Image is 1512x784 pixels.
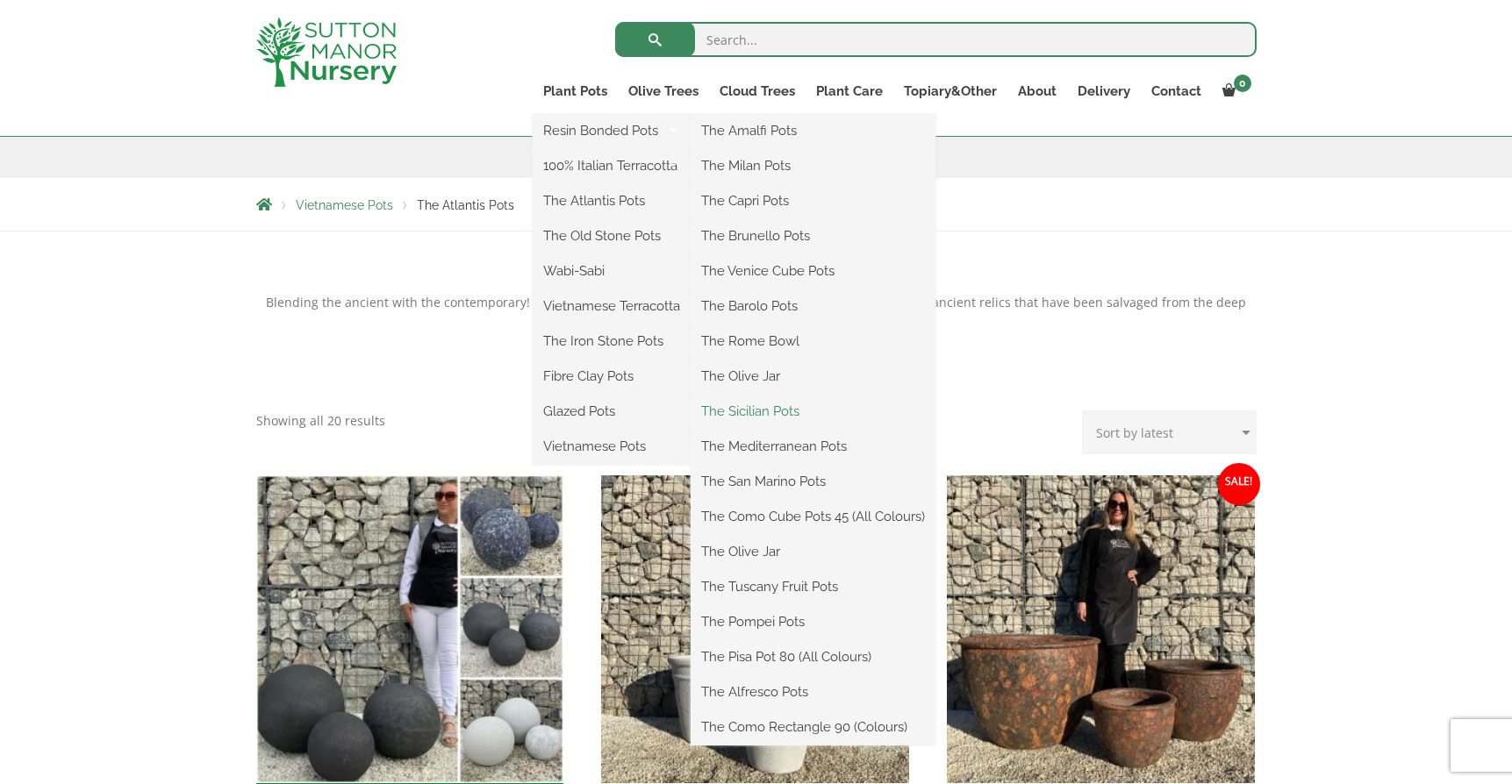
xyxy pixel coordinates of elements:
[709,79,806,103] a: Cloud Trees
[533,293,691,319] a: Vietnamese Terracotta
[691,538,935,565] a: The Olive Jar
[691,679,935,705] a: The Alfresco Pots
[533,223,691,249] a: The Old Stone Pots
[601,475,909,783] img: The Hanoi Atlantis Shades Of White Plant Pots
[1218,463,1260,505] span: Sale!
[533,433,691,460] a: Vietnamese Pots
[691,328,935,354] a: The Rome Bowl
[533,188,691,214] a: The Atlantis Pots
[533,328,691,354] a: The Iron Stone Pots
[1212,79,1257,103] a: 0
[256,197,1257,211] nav: Breadcrumbs
[691,223,935,249] a: The Brunello Pots
[417,198,514,212] span: The Atlantis Pots
[615,22,1257,57] input: Search...
[1141,79,1212,103] a: Contact
[691,714,935,740] a: The Como Rectangle 90 (Colours)
[691,468,935,495] a: The San Marino Pots
[1082,410,1257,454] select: Shop order
[691,293,935,319] a: The Barolo Pots
[806,79,893,103] a: Plant Care
[533,398,691,424] a: Glazed Pots
[691,503,935,530] a: The Como Cube Pots 45 (All Colours)
[256,18,397,87] img: logo
[533,118,691,144] a: Resin Bonded Pots
[296,198,393,212] a: Vietnamese Pots
[691,574,935,600] a: The Tuscany Fruit Pots
[691,118,935,144] a: The Amalfi Pots
[1067,79,1141,103] a: Delivery
[691,644,935,670] a: The Pisa Pot 80 (All Colours)
[618,79,709,103] a: Olive Trees
[691,258,935,284] a: The Venice Cube Pots
[256,292,1257,334] p: Blending the ancient with the contemporary! The art of “sgraffito” is a technique that gives thes...
[691,153,935,179] a: The Milan Pots
[691,363,935,389] a: The Olive Jar
[533,363,691,389] a: Fibre Clay Pots
[533,79,618,103] a: Plant Pots
[256,410,385,431] p: Showing all 20 results
[533,153,691,179] a: 100% Italian Terracotta
[691,398,935,424] a: The Sicilian Pots
[691,433,935,460] a: The Mediterranean Pots
[691,609,935,635] a: The Pompei Pots
[893,79,1007,103] a: Topiary&Other
[691,188,935,214] a: The Capri Pots
[1007,79,1067,103] a: About
[1234,75,1251,92] span: 0
[533,258,691,284] a: Wabi-Sabi
[947,475,1255,783] img: The Tam Coc Atlantis Shades Of Golden Rust Plant Pots
[256,475,564,783] img: Globes/Orbs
